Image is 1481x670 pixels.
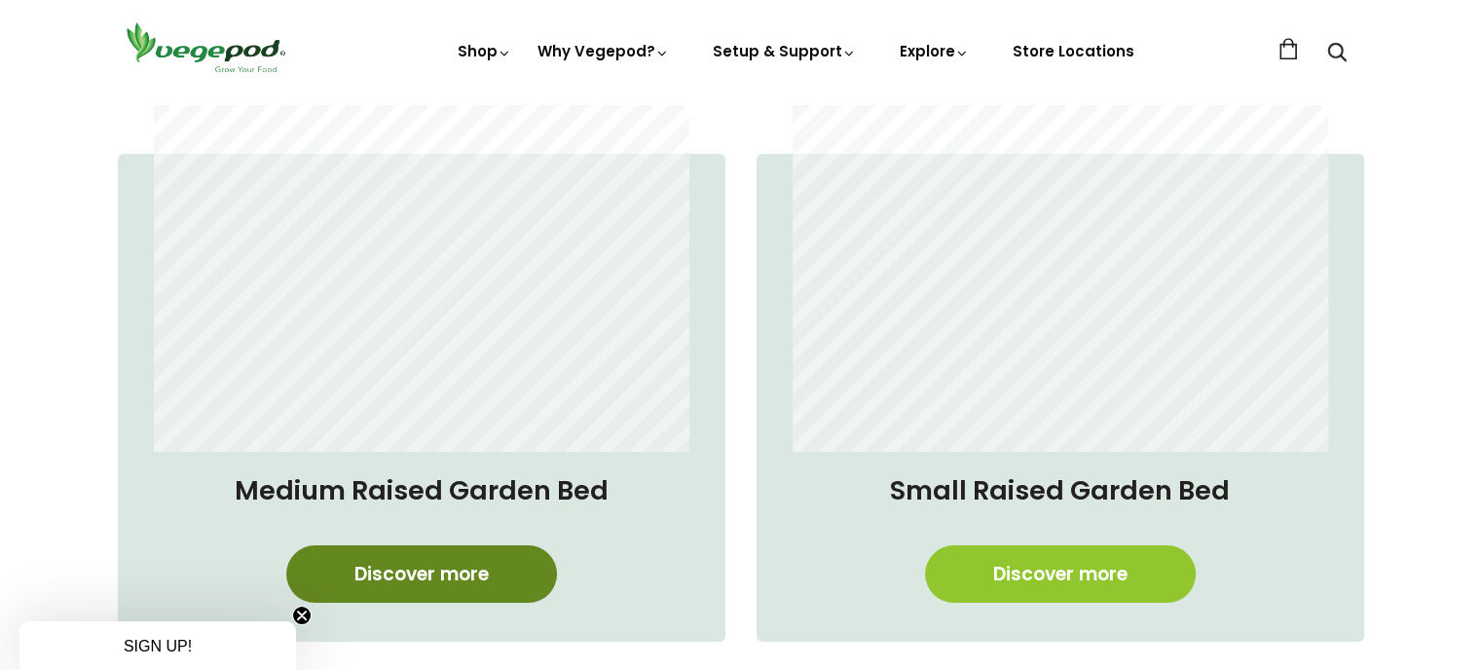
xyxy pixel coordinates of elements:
a: Search [1327,44,1347,64]
h4: Medium Raised Garden Bed [137,471,706,510]
a: Store Locations [1013,41,1134,61]
img: Vegepod [118,19,293,75]
button: Close teaser [292,606,312,625]
a: Explore [900,41,970,61]
span: SIGN UP! [124,638,192,654]
a: Discover more [286,545,557,603]
a: Why Vegepod? [537,41,670,61]
a: Setup & Support [713,41,857,61]
a: Discover more [925,545,1196,603]
h4: Small Raised Garden Bed [776,471,1345,510]
a: Shop [458,41,512,61]
div: SIGN UP!Close teaser [19,621,296,670]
